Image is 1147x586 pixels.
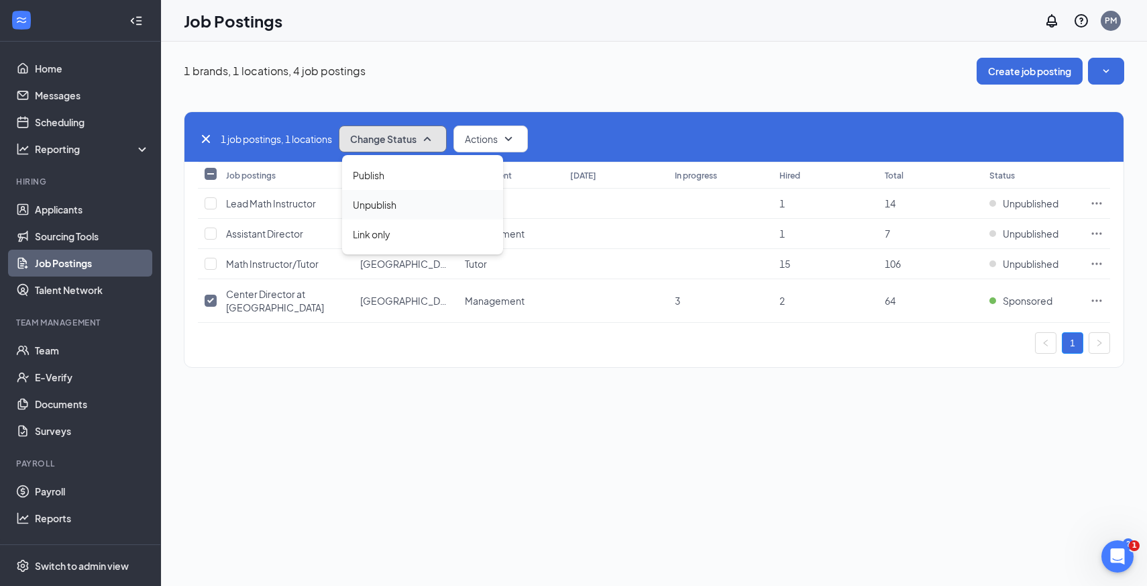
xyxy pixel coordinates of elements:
button: SmallChevronDown [1088,58,1124,85]
span: 106 [885,258,901,270]
li: Next Page [1089,332,1110,354]
svg: Ellipses [1090,294,1103,307]
h1: Job Postings [184,9,282,32]
span: left [1042,339,1050,347]
span: Unpublished [1003,227,1058,240]
div: Team Management [16,317,147,328]
span: 3 [675,295,680,307]
td: Tutor [458,189,563,219]
svg: SmallChevronDown [1099,64,1113,78]
svg: QuestionInfo [1073,13,1089,29]
span: Math Instructor/Tutor [226,258,319,270]
div: Payroll [16,458,147,469]
li: Previous Page [1035,332,1056,354]
button: ActionsSmallChevronDown [453,126,528,152]
a: Applicants [35,196,150,223]
span: 64 [885,295,895,307]
th: In progress [668,162,773,189]
div: Hiring [16,176,147,187]
button: Create job posting [977,58,1083,85]
div: 2 [1123,538,1134,550]
td: Tutor [458,249,563,279]
span: Unpublished [1003,257,1058,271]
th: Total [878,162,983,189]
svg: SmallChevronDown [500,131,516,147]
span: [GEOGRAPHIC_DATA] [360,295,458,307]
span: Sponsored [1003,294,1052,307]
a: Messages [35,82,150,109]
svg: Ellipses [1090,197,1103,210]
a: 1 [1062,333,1083,353]
a: Sourcing Tools [35,223,150,250]
span: Unpublish [353,197,396,212]
span: right [1095,339,1103,347]
span: 1 [779,228,785,240]
svg: Ellipses [1090,227,1103,240]
div: PM [1105,15,1117,26]
td: Management [458,219,563,249]
a: Scheduling [35,109,150,136]
span: 2 [779,295,785,307]
li: 1 [1062,332,1083,354]
td: Fair Oaks [353,279,458,323]
svg: Collapse [129,14,143,28]
div: Reporting [35,142,150,156]
div: Job postings [226,170,276,181]
a: Reports [35,505,150,532]
th: [DATE] [563,162,668,189]
span: Actions [465,132,498,146]
span: 1 [779,197,785,209]
span: 1 job postings, 1 locations [221,132,332,146]
span: Link only [353,227,390,242]
a: Documents [35,391,150,418]
button: Change StatusSmallChevronUp [339,126,447,152]
div: Switch to admin view [35,559,129,573]
svg: WorkstreamLogo [15,13,28,27]
a: Team [35,337,150,364]
svg: Settings [16,559,30,573]
span: 15 [779,258,790,270]
span: 1 [1129,540,1140,551]
span: Assistant Director [226,228,303,240]
a: Talent Network [35,277,150,303]
span: [GEOGRAPHIC_DATA] [360,258,458,270]
svg: Cross [198,131,214,147]
td: Fair Oaks [353,249,458,279]
a: Surveys [35,418,150,444]
span: 14 [885,197,895,209]
span: Tutor [465,258,487,270]
th: Status [983,162,1083,189]
td: Management [458,279,563,323]
iframe: Intercom live chat [1101,540,1134,573]
svg: Ellipses [1090,257,1103,271]
span: 7 [885,228,890,240]
th: Hired [773,162,877,189]
a: Home [35,55,150,82]
span: Management [465,295,525,307]
a: Job Postings [35,250,150,277]
span: Lead Math Instructor [226,197,316,209]
svg: Analysis [16,142,30,156]
svg: SmallChevronUp [419,131,435,147]
span: Center Director at [GEOGRAPHIC_DATA] [226,288,324,313]
span: Change Status [350,134,417,144]
svg: Notifications [1044,13,1060,29]
button: left [1035,332,1056,354]
a: E-Verify [35,364,150,391]
span: Publish [353,168,384,183]
button: right [1089,332,1110,354]
p: 1 brands, 1 locations, 4 job postings [184,64,366,79]
a: Payroll [35,478,150,505]
span: Unpublished [1003,197,1058,210]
